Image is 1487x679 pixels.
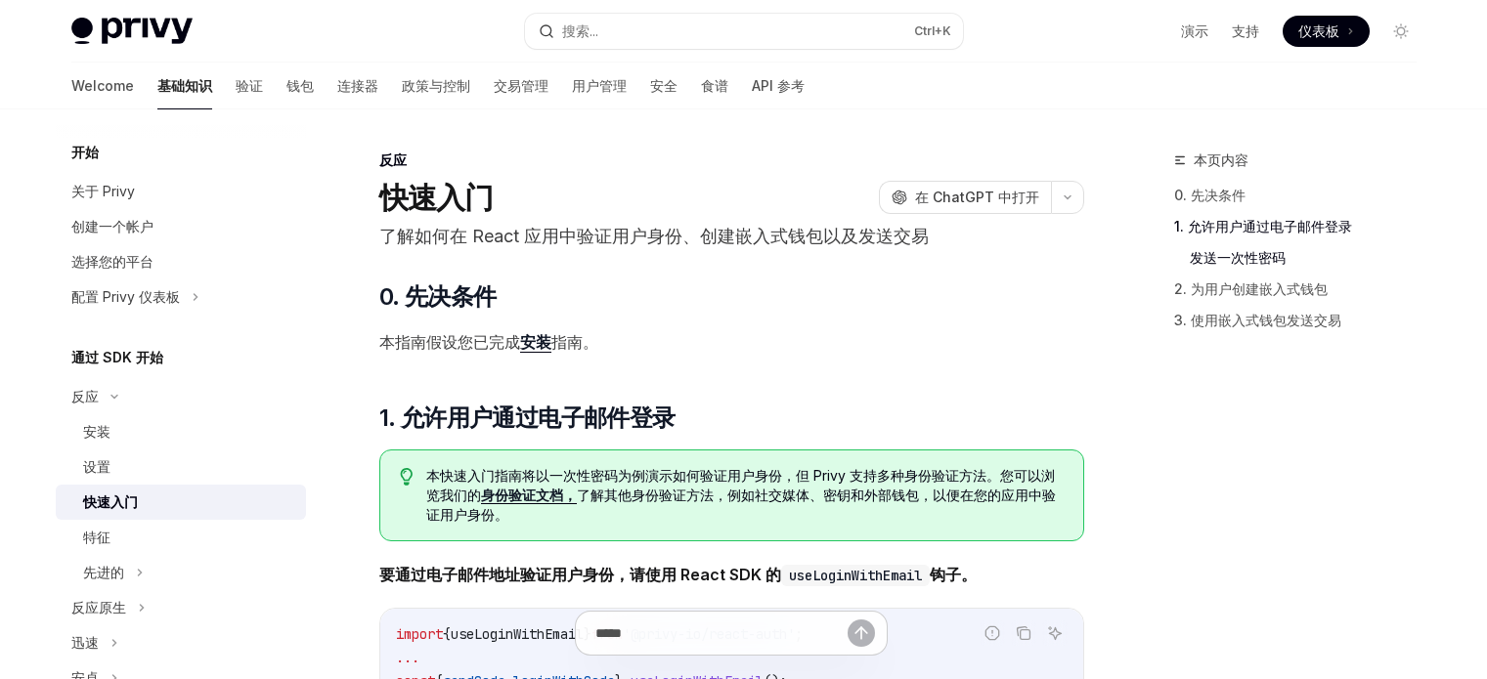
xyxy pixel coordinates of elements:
font: 仪表板 [1298,22,1339,39]
a: 交易管理 [494,63,548,109]
font: 通过 SDK 开始 [71,349,163,365]
font: 0. 先决条件 [1174,187,1246,203]
font: 基础知识 [157,77,212,94]
font: 指南。 [551,332,598,352]
font: 了解其他身份验证方法，例如社交媒体、密钥和外部钱包，以便在您的应用中验证用户身份。 [426,487,1056,523]
font: 配置 Privy 仪表板 [71,288,180,305]
font: 钱包 [286,77,314,94]
a: 设置 [56,449,306,485]
font: 安装 [83,423,110,440]
a: API 参考 [752,63,805,109]
a: 3. 使用嵌入式钱包发送交易 [1174,305,1432,336]
a: 发送一次性密码 [1190,242,1432,274]
font: 本页内容 [1194,151,1248,168]
font: 先进的 [83,564,124,580]
button: 切换暗模式 [1385,16,1417,47]
a: 选择您的平台 [56,244,306,279]
font: 安全 [650,77,678,94]
a: 安装 [56,414,306,449]
a: 特征 [56,520,306,555]
font: 设置 [83,458,110,475]
a: 创建一个帐户 [56,209,306,244]
font: 1. 允许用户通过电子邮件登录 [379,403,676,432]
font: 反应 [379,151,407,168]
button: 搜索...Ctrl+K [525,14,963,49]
a: 快速入门 [56,485,306,520]
font: 3. 使用嵌入式钱包发送交易 [1174,312,1341,328]
code: useLoginWithEmail [781,565,930,586]
a: 用户管理 [572,63,627,109]
a: 仪表板 [1283,16,1370,47]
font: 搜索... [562,22,598,39]
a: 关于 Privy [56,174,306,209]
font: 0. 先决条件 [379,282,497,311]
font: Ctrl [914,23,935,38]
a: 2. 为用户创建嵌入式钱包 [1174,274,1432,305]
font: 本指南假设您已完成 [379,332,520,352]
svg: 提示 [400,468,414,486]
font: 连接器 [337,77,378,94]
font: 2. 为用户创建嵌入式钱包 [1174,280,1328,297]
a: 身份验证文档， [481,487,577,504]
font: 反应原生 [71,599,126,615]
button: 在 ChatGPT 中打开 [879,181,1051,214]
a: 连接器 [337,63,378,109]
a: 安装 [520,332,551,353]
font: 迅速 [71,634,99,651]
a: 演示 [1181,21,1208,41]
font: 要通过电子邮件地址验证用户身份，请使用 React SDK 的 [379,565,781,584]
font: 快速入门 [379,180,494,215]
font: 反应 [71,388,99,404]
font: 创建一个帐户 [71,218,153,234]
img: 灯光标志 [71,18,193,45]
font: +K [935,23,951,38]
a: 1. 允许用户通过电子邮件登录 [1174,211,1432,242]
a: 政策与控制 [402,63,470,109]
a: 0. 先决条件 [1174,180,1432,211]
a: Welcome [71,63,134,109]
a: 钱包 [286,63,314,109]
a: 支持 [1232,21,1259,41]
font: 用户管理 [572,77,627,94]
font: 政策与控制 [402,77,470,94]
font: API 参考 [752,77,805,94]
font: 关于 Privy [71,183,135,199]
font: 开始 [71,144,99,160]
a: 基础知识 [157,63,212,109]
font: 身份验证文档， [481,487,577,503]
font: 选择您的平台 [71,253,153,270]
font: 演示 [1181,22,1208,39]
a: 食谱 [701,63,728,109]
font: 快速入门 [83,493,138,510]
button: 发送消息 [848,619,875,647]
font: 交易管理 [494,77,548,94]
font: 特征 [83,529,110,545]
a: 安全 [650,63,678,109]
font: 本快速入门指南将以一次性密码为例演示如何验证用户身份，但 Privy 支持多种身份验证方法。您可以浏览我们的 [426,467,1055,503]
font: 安装 [520,332,551,352]
font: 钩子。 [930,565,977,584]
font: 食谱 [701,77,728,94]
font: 验证 [236,77,263,94]
font: 支持 [1232,22,1259,39]
font: 1. 允许用户通过电子邮件登录 [1174,218,1352,234]
font: 在 ChatGPT 中打开 [915,189,1039,205]
a: 验证 [236,63,263,109]
font: 了解如何在 React 应用中验证用户身份、创建嵌入式钱包以及发送交易 [379,226,929,246]
font: 发送一次性密码 [1190,249,1286,266]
